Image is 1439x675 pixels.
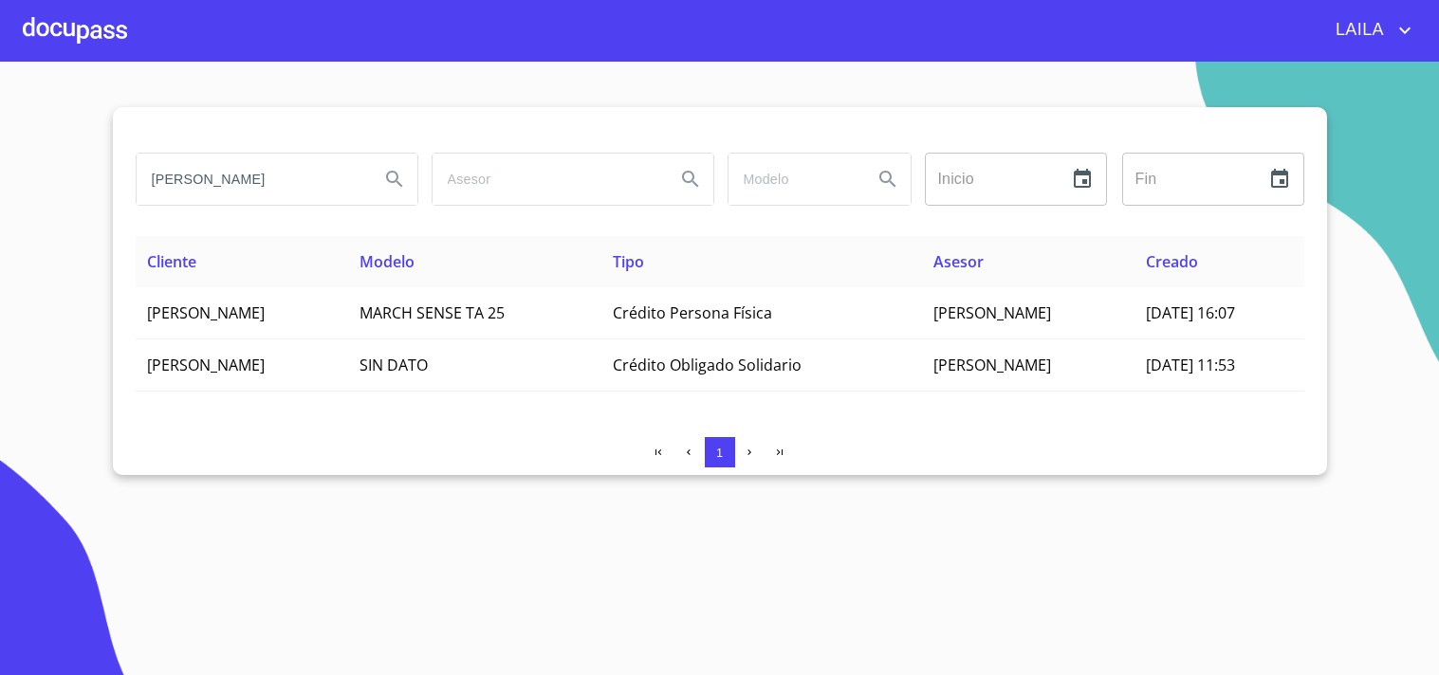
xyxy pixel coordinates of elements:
[933,251,984,272] span: Asesor
[1146,302,1235,323] span: [DATE] 16:07
[613,251,644,272] span: Tipo
[360,302,505,323] span: MARCH SENSE TA 25
[147,302,265,323] span: [PERSON_NAME]
[1321,15,1416,46] button: account of current user
[613,355,802,375] span: Crédito Obligado Solidario
[360,355,428,375] span: SIN DATO
[433,154,660,205] input: search
[137,154,364,205] input: search
[372,156,417,202] button: Search
[668,156,713,202] button: Search
[147,355,265,375] span: [PERSON_NAME]
[147,251,196,272] span: Cliente
[1146,355,1235,375] span: [DATE] 11:53
[705,437,735,467] button: 1
[360,251,415,272] span: Modelo
[933,355,1051,375] span: [PERSON_NAME]
[865,156,911,202] button: Search
[613,302,772,323] span: Crédito Persona Física
[933,302,1051,323] span: [PERSON_NAME]
[729,154,858,205] input: search
[1321,15,1393,46] span: LAILA
[716,446,723,460] span: 1
[1146,251,1198,272] span: Creado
